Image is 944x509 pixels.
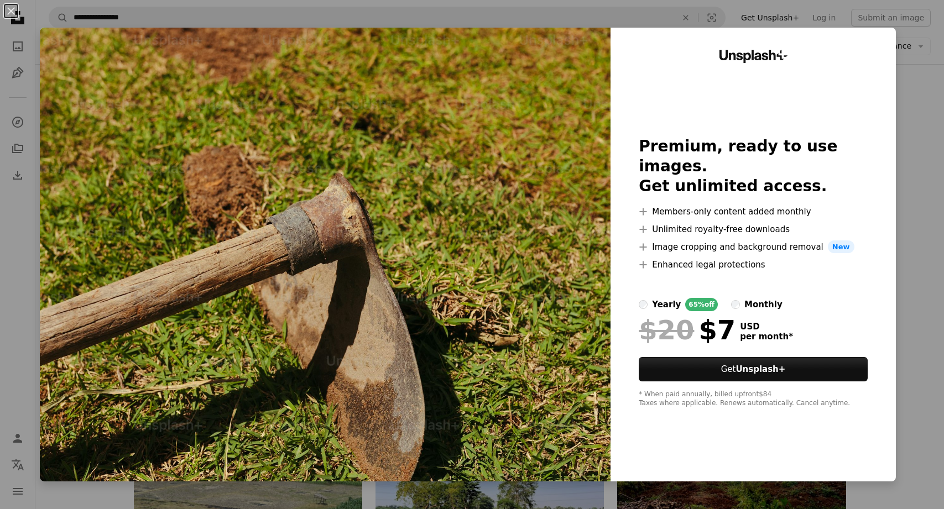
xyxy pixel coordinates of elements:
[639,316,736,344] div: $7
[639,205,868,218] li: Members-only content added monthly
[639,240,868,254] li: Image cropping and background removal
[639,316,694,344] span: $20
[639,137,868,196] h2: Premium, ready to use images. Get unlimited access.
[740,322,793,332] span: USD
[639,390,868,408] div: * When paid annually, billed upfront $84 Taxes where applicable. Renews automatically. Cancel any...
[828,240,854,254] span: New
[731,300,740,309] input: monthly
[740,332,793,342] span: per month *
[744,298,783,311] div: monthly
[652,298,681,311] div: yearly
[685,298,718,311] div: 65% off
[736,364,785,374] strong: Unsplash+
[639,300,648,309] input: yearly65%off
[639,258,868,271] li: Enhanced legal protections
[639,357,868,381] button: GetUnsplash+
[639,223,868,236] li: Unlimited royalty-free downloads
